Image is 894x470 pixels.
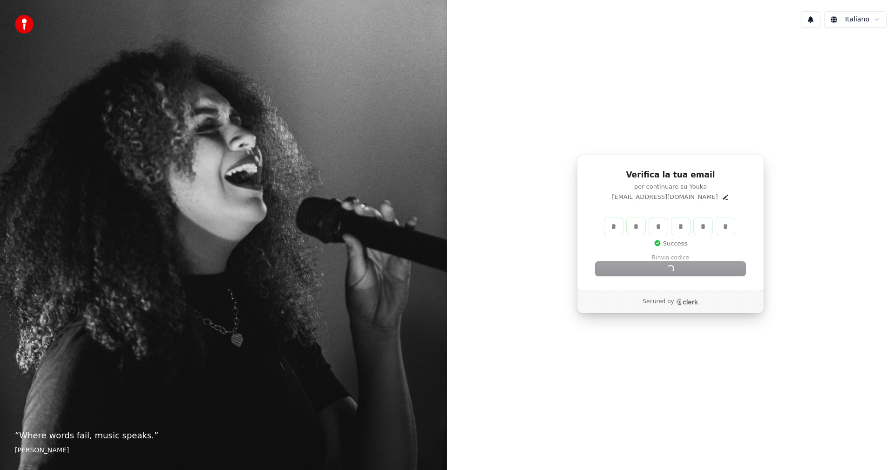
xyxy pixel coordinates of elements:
[596,183,745,191] p: per continuare su Youka
[15,429,432,442] p: “ Where words fail, music speaks. ”
[654,239,687,248] p: Success
[676,299,698,305] a: Clerk logo
[15,15,34,34] img: youka
[722,193,729,201] button: Edit
[603,216,737,237] div: Verification code input
[643,298,674,306] p: Secured by
[612,193,718,201] p: [EMAIL_ADDRESS][DOMAIN_NAME]
[596,170,745,181] h1: Verifica la tua email
[15,446,432,455] footer: [PERSON_NAME]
